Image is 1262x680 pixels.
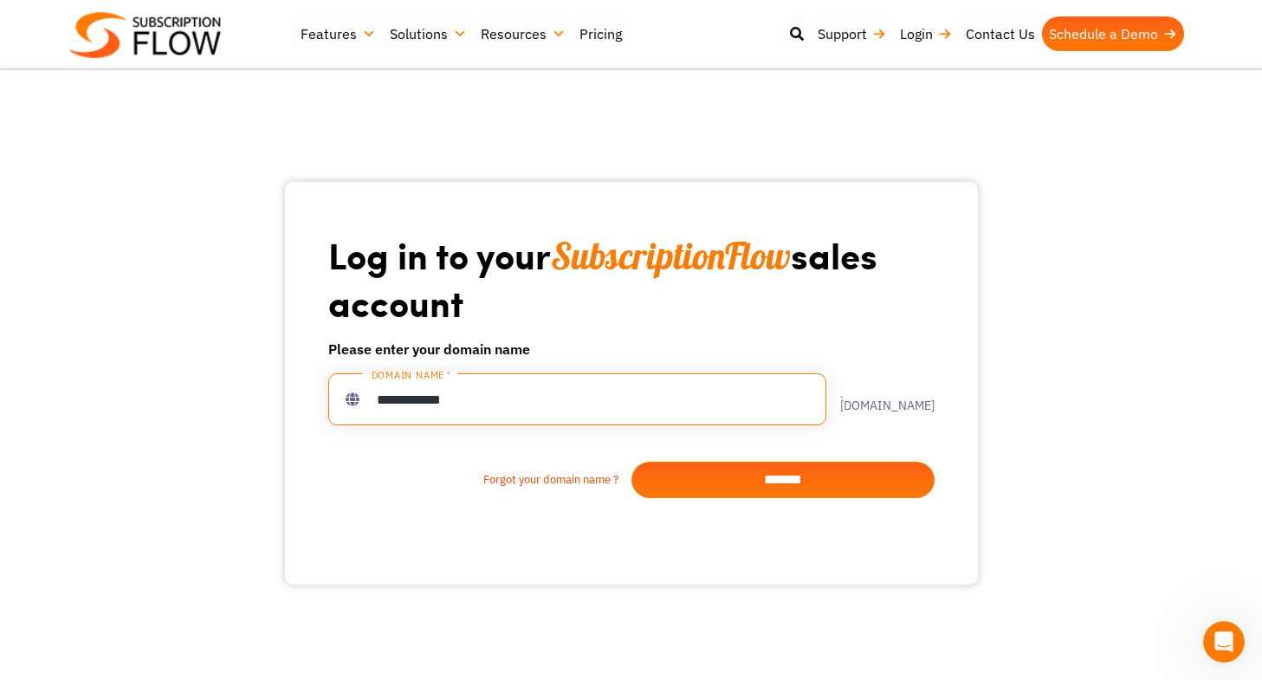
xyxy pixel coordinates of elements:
[573,16,629,51] a: Pricing
[826,387,935,411] label: .[DOMAIN_NAME]
[328,232,935,325] h1: Log in to your sales account
[383,16,474,51] a: Solutions
[328,471,631,489] a: Forgot your domain name ?
[1042,16,1184,51] a: Schedule a Demo
[294,16,383,51] a: Features
[69,12,221,58] img: Subscriptionflow
[959,16,1042,51] a: Contact Us
[1203,621,1245,663] iframe: Intercom live chat
[811,16,893,51] a: Support
[551,233,791,279] span: SubscriptionFlow
[893,16,959,51] a: Login
[474,16,573,51] a: Resources
[328,339,935,359] h6: Please enter your domain name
